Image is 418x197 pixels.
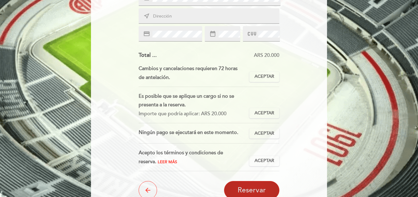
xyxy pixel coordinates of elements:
[254,110,274,116] span: Aceptar
[139,92,245,110] div: Es posible que se aplique un cargo si no se presenta a la reserva.
[249,128,279,139] button: Aceptar
[209,30,216,37] i: date_range
[139,64,250,82] div: Cambios y cancelaciones requieren 72 horas de antelación.
[157,52,280,59] div: ARS 20.000
[143,30,150,37] i: credit_card
[139,109,245,118] div: Importe que podría aplicar: ARS 20.000
[143,13,150,19] i: near_me
[254,158,274,164] span: Aceptar
[249,72,279,82] button: Aceptar
[139,52,157,58] span: Total ...
[158,160,177,164] span: Leer más
[144,187,152,194] i: arrow_back
[254,73,274,80] span: Aceptar
[152,13,280,20] input: Dirección
[238,186,266,195] span: Reservar
[254,130,274,137] span: Aceptar
[249,156,279,166] button: Aceptar
[139,148,250,166] div: Acepto los términos y condiciones de reserva.
[139,128,250,139] div: Ningún pago se ejecutará en este momento.
[249,108,279,118] button: Aceptar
